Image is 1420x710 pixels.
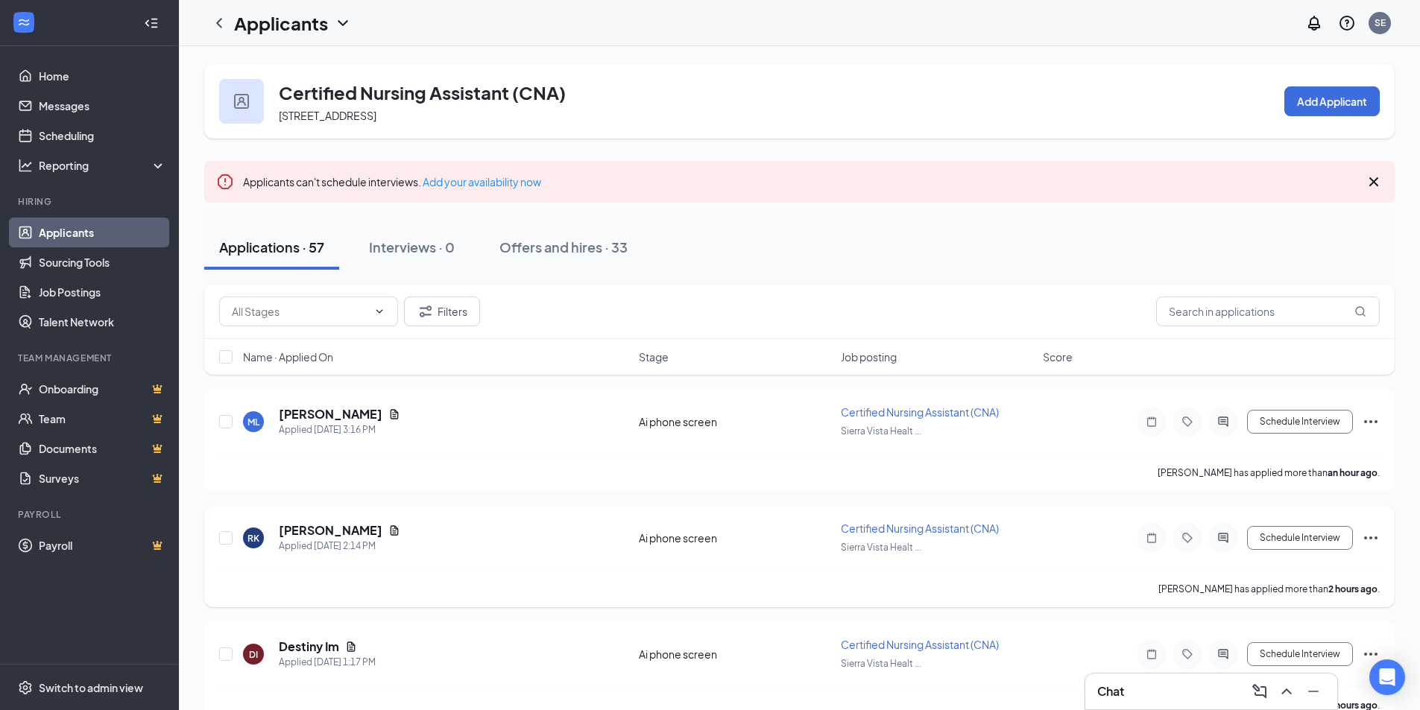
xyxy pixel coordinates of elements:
[1143,416,1161,428] svg: Note
[639,530,832,545] div: Ai phone screen
[279,655,376,670] div: Applied [DATE] 1:17 PM
[334,14,352,32] svg: ChevronDown
[388,408,400,420] svg: Document
[18,158,33,173] svg: Analysis
[232,303,367,320] input: All Stages
[1248,679,1272,703] button: ComposeMessage
[499,238,628,256] div: Offers and hires · 33
[18,508,163,521] div: Payroll
[841,658,921,669] span: Sierra Vista Healt ...
[1043,349,1073,364] span: Score
[1304,682,1322,700] svg: Minimize
[1301,679,1325,703] button: Minimize
[39,61,166,91] a: Home
[1375,16,1386,29] div: SE
[388,524,400,536] svg: Document
[249,648,258,661] div: DI
[243,349,333,364] span: Name · Applied On
[1251,682,1269,700] svg: ComposeMessage
[39,434,166,463] a: DocumentsCrown
[639,349,669,364] span: Stage
[18,352,163,364] div: Team Management
[247,416,259,428] div: ML
[39,680,143,695] div: Switch to admin view
[39,374,166,404] a: OnboardingCrown
[279,80,566,105] h3: Certified Nursing Assistant (CNA)
[1362,413,1380,431] svg: Ellipses
[1156,297,1380,326] input: Search in applications
[1328,583,1378,595] b: 2 hours ago
[39,530,166,560] a: PayrollCrown
[1278,682,1296,700] svg: ChevronUp
[1247,526,1353,550] button: Schedule Interview
[1247,410,1353,434] button: Schedule Interview
[1214,648,1232,660] svg: ActiveChat
[373,305,385,317] svg: ChevronDown
[18,195,163,208] div: Hiring
[841,522,999,535] span: Certified Nursing Assistant (CNA)
[216,173,234,191] svg: Error
[1284,86,1380,116] button: Add Applicant
[39,247,166,277] a: Sourcing Tools
[1362,529,1380,547] svg: Ellipses
[1247,642,1353,666] button: Schedule Interview
[1158,466,1380,479] p: [PERSON_NAME] has applied more than .
[219,238,324,256] div: Applications · 57
[279,539,400,554] div: Applied [DATE] 2:14 PM
[210,14,228,32] svg: ChevronLeft
[345,641,357,653] svg: Document
[234,10,328,36] h1: Applicants
[841,349,897,364] span: Job posting
[1143,648,1161,660] svg: Note
[639,414,832,429] div: Ai phone screen
[841,638,999,651] span: Certified Nursing Assistant (CNA)
[1362,645,1380,663] svg: Ellipses
[1178,416,1196,428] svg: Tag
[1143,532,1161,544] svg: Note
[279,522,382,539] h5: [PERSON_NAME]
[16,15,31,30] svg: WorkstreamLogo
[39,158,167,173] div: Reporting
[234,94,249,109] img: user icon
[1178,532,1196,544] svg: Tag
[1178,648,1196,660] svg: Tag
[423,175,541,188] a: Add your availability now
[39,91,166,121] a: Messages
[1354,305,1366,317] svg: MagnifyingGlass
[279,109,376,122] span: [STREET_ADDRESS]
[39,121,166,150] a: Scheduling
[279,638,339,655] h5: Destiny Im
[247,532,259,545] div: RK
[144,16,159,31] svg: Collapse
[417,302,435,320] svg: Filter
[39,277,166,307] a: Job Postings
[841,425,921,437] span: Sierra Vista Healt ...
[841,542,921,553] span: Sierra Vista Healt ...
[1214,532,1232,544] svg: ActiveChat
[1328,467,1378,478] b: an hour ago
[1365,173,1383,191] svg: Cross
[1369,659,1405,695] div: Open Intercom Messenger
[39,463,166,493] a: SurveysCrown
[1158,583,1380,595] p: [PERSON_NAME] has applied more than .
[369,238,455,256] div: Interviews · 0
[39,404,166,434] a: TeamCrown
[279,406,382,422] h5: [PERSON_NAME]
[279,422,400,437] div: Applied [DATE] 3:16 PM
[404,297,480,326] button: Filter Filters
[39,218,166,247] a: Applicants
[39,307,166,337] a: Talent Network
[1214,416,1232,428] svg: ActiveChat
[1275,679,1298,703] button: ChevronUp
[243,175,541,188] span: Applicants can't schedule interviews.
[1097,683,1124,700] h3: Chat
[841,405,999,419] span: Certified Nursing Assistant (CNA)
[18,680,33,695] svg: Settings
[1338,14,1356,32] svg: QuestionInfo
[639,647,832,662] div: Ai phone screen
[1305,14,1323,32] svg: Notifications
